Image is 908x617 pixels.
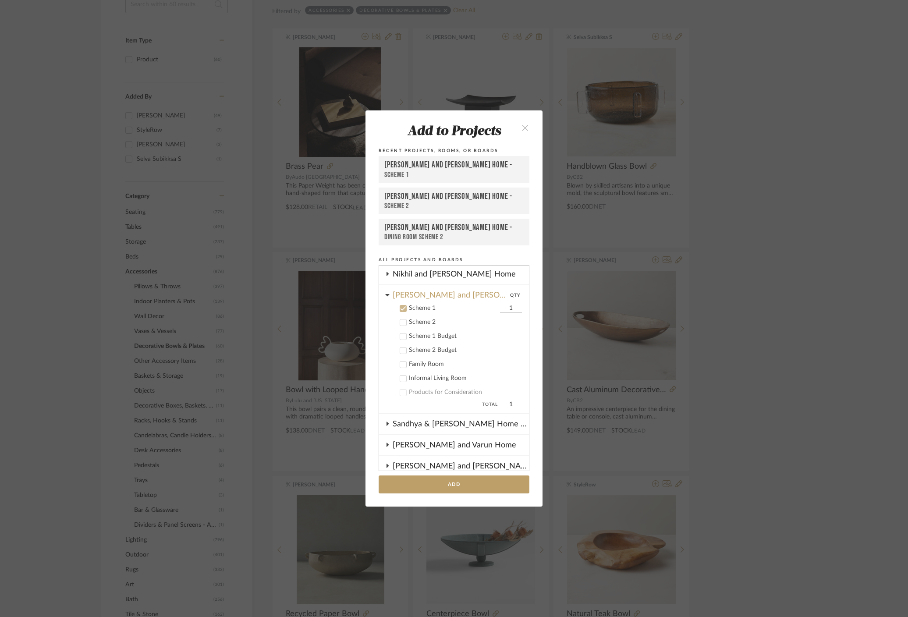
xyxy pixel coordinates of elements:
[393,264,529,284] div: Nikhil and [PERSON_NAME] Home
[384,233,524,241] div: Dining Room Scheme 2
[379,256,529,264] div: All Projects and Boards
[392,399,498,410] span: Total
[384,160,524,170] div: [PERSON_NAME] and [PERSON_NAME] Home -
[409,319,522,326] div: Scheme 2
[409,375,522,382] div: Informal Living Room
[500,304,522,313] input: Scheme 1
[512,118,538,136] button: close
[393,456,529,476] div: [PERSON_NAME] and [PERSON_NAME] Home
[409,361,522,368] div: Family Room
[409,347,522,354] div: Scheme 2 Budget
[379,124,529,139] div: Add to Projects
[384,202,524,210] div: Scheme 2
[409,333,522,340] div: Scheme 1 Budget
[409,389,522,396] div: Products for Consideration
[384,223,524,233] div: [PERSON_NAME] and [PERSON_NAME] Home -
[379,475,529,493] button: Add
[393,285,510,301] div: [PERSON_NAME] and [PERSON_NAME] Home
[384,191,524,202] div: [PERSON_NAME] and [PERSON_NAME] Home -
[379,147,529,155] div: Recent Projects, Rooms, or Boards
[500,399,522,410] span: 1
[384,170,524,180] div: Scheme 1
[510,285,520,301] div: QTY
[393,435,529,455] div: [PERSON_NAME] and Varun Home
[409,305,498,312] div: Scheme 1
[393,414,529,434] div: Sandhya & [PERSON_NAME] Home -Master and Powder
